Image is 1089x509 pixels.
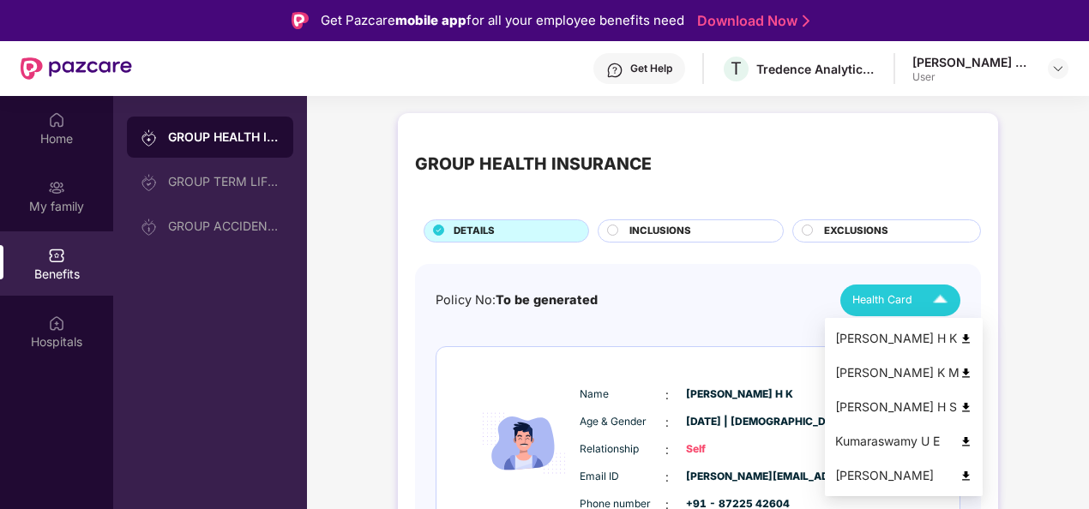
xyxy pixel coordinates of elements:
[960,401,972,414] img: svg+xml;base64,PHN2ZyB4bWxucz0iaHR0cDovL3d3dy53My5vcmcvMjAwMC9zdmciIHdpZHRoPSI0OCIgaGVpZ2h0PSI0OC...
[960,435,972,448] img: svg+xml;base64,PHN2ZyB4bWxucz0iaHR0cDovL3d3dy53My5vcmcvMjAwMC9zdmciIHdpZHRoPSI0OCIgaGVpZ2h0PSI0OC...
[824,224,888,239] span: EXCLUSIONS
[925,285,955,315] img: Icuh8uwCUCF+XjCZyLQsAKiDCM9HiE6CMYmKQaPGkZKaA32CAAACiQcFBJY0IsAAAAASUVORK5CYII=
[168,129,280,146] div: GROUP HEALTH INSURANCE
[686,441,772,458] span: Self
[835,398,972,416] div: [PERSON_NAME] H S
[912,54,1032,70] div: [PERSON_NAME] H K
[835,432,972,451] div: Kumaraswamy U E
[48,314,65,332] img: svg+xml;base64,PHN2ZyBpZD0iSG9zcGl0YWxzIiB4bWxucz0iaHR0cDovL3d3dy53My5vcmcvMjAwMC9zdmciIHdpZHRoPS...
[697,12,804,30] a: Download Now
[1051,62,1065,75] img: svg+xml;base64,PHN2ZyBpZD0iRHJvcGRvd24tMzJ4MzIiIHhtbG5zPSJodHRwOi8vd3d3LnczLm9yZy8yMDAwL3N2ZyIgd2...
[496,292,598,307] span: To be generated
[48,111,65,129] img: svg+xml;base64,PHN2ZyBpZD0iSG9tZSIgeG1sbnM9Imh0dHA6Ly93d3cudzMub3JnLzIwMDAvc3ZnIiB3aWR0aD0iMjAiIG...
[141,219,158,236] img: svg+xml;base64,PHN2ZyB3aWR0aD0iMjAiIGhlaWdodD0iMjAiIHZpZXdCb3g9IjAgMCAyMCAyMCIgZmlsbD0ibm9uZSIgeG...
[630,62,672,75] div: Get Help
[835,329,972,348] div: [PERSON_NAME] H K
[665,440,669,459] span: :
[960,367,972,380] img: svg+xml;base64,PHN2ZyB4bWxucz0iaHR0cDovL3d3dy53My5vcmcvMjAwMC9zdmciIHdpZHRoPSI0OCIgaGVpZ2h0PSI0OC...
[686,386,772,403] span: [PERSON_NAME] H K
[629,224,691,239] span: INCLUSIONS
[141,129,158,147] img: svg+xml;base64,PHN2ZyB3aWR0aD0iMjAiIGhlaWdodD0iMjAiIHZpZXdCb3g9IjAgMCAyMCAyMCIgZmlsbD0ibm9uZSIgeG...
[48,247,65,264] img: svg+xml;base64,PHN2ZyBpZD0iQmVuZWZpdHMiIHhtbG5zPSJodHRwOi8vd3d3LnczLm9yZy8yMDAwL3N2ZyIgd2lkdGg9Ij...
[168,219,280,233] div: GROUP ACCIDENTAL INSURANCE
[395,12,466,28] strong: mobile app
[686,469,772,485] span: [PERSON_NAME][EMAIL_ADDRESS][DOMAIN_NAME]
[665,386,669,404] span: :
[912,70,1032,84] div: User
[835,363,972,382] div: [PERSON_NAME] K M
[141,174,158,191] img: svg+xml;base64,PHN2ZyB3aWR0aD0iMjAiIGhlaWdodD0iMjAiIHZpZXdCb3g9IjAgMCAyMCAyMCIgZmlsbD0ibm9uZSIgeG...
[292,12,309,29] img: Logo
[840,284,960,316] button: Health Card
[852,291,912,308] span: Health Card
[168,175,280,189] div: GROUP TERM LIFE INSURANCE
[321,10,684,31] div: Get Pazcare for all your employee benefits need
[415,151,652,177] div: GROUP HEALTH INSURANCE
[665,413,669,432] span: :
[960,332,972,345] img: svg+xml;base64,PHN2ZyB4bWxucz0iaHR0cDovL3d3dy53My5vcmcvMjAwMC9zdmciIHdpZHRoPSI0OCIgaGVpZ2h0PSI0OC...
[48,179,65,196] img: svg+xml;base64,PHN2ZyB3aWR0aD0iMjAiIGhlaWdodD0iMjAiIHZpZXdCb3g9IjAgMCAyMCAyMCIgZmlsbD0ibm9uZSIgeG...
[756,61,876,77] div: Tredence Analytics Solutions Private Limited
[580,414,665,430] span: Age & Gender
[436,290,598,310] div: Policy No:
[454,224,495,239] span: DETAILS
[21,57,132,80] img: New Pazcare Logo
[835,466,972,485] div: [PERSON_NAME]
[960,470,972,482] img: svg+xml;base64,PHN2ZyB4bWxucz0iaHR0cDovL3d3dy53My5vcmcvMjAwMC9zdmciIHdpZHRoPSI0OCIgaGVpZ2h0PSI0OC...
[580,386,665,403] span: Name
[731,58,742,79] span: T
[606,62,623,79] img: svg+xml;base64,PHN2ZyBpZD0iSGVscC0zMngzMiIgeG1sbnM9Imh0dHA6Ly93d3cudzMub3JnLzIwMDAvc3ZnIiB3aWR0aD...
[665,468,669,487] span: :
[686,414,772,430] span: [DATE] | [DEMOGRAPHIC_DATA]
[580,469,665,485] span: Email ID
[803,12,809,30] img: Stroke
[580,441,665,458] span: Relationship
